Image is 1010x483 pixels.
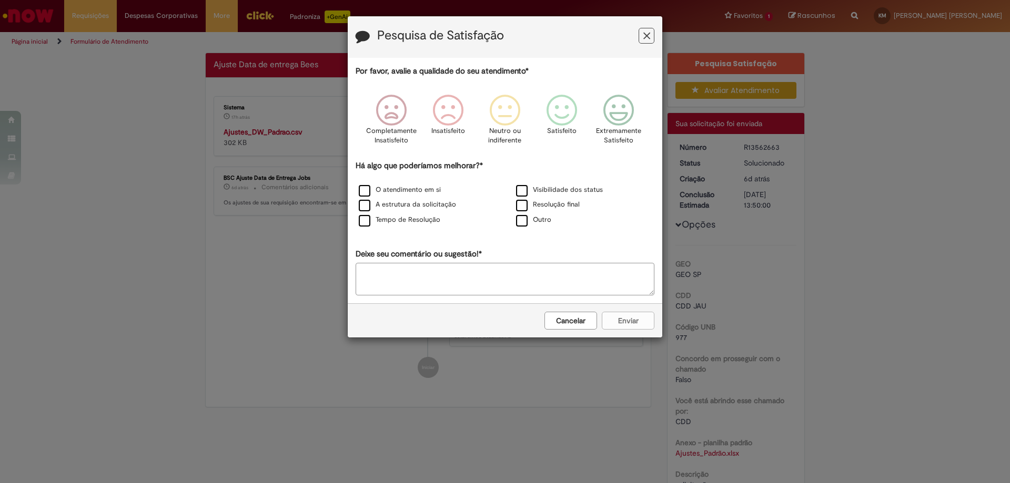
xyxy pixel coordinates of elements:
label: Outro [516,215,551,225]
label: Resolução final [516,200,580,210]
div: Extremamente Satisfeito [592,87,645,159]
p: Insatisfeito [431,126,465,136]
label: Pesquisa de Satisfação [377,29,504,43]
label: O atendimento em si [359,185,441,195]
label: Visibilidade dos status [516,185,603,195]
label: Por favor, avalie a qualidade do seu atendimento* [356,66,529,77]
p: Satisfeito [547,126,577,136]
p: Completamente Insatisfeito [366,126,417,146]
label: A estrutura da solicitação [359,200,456,210]
p: Extremamente Satisfeito [596,126,641,146]
div: Há algo que poderíamos melhorar?* [356,160,654,228]
div: Insatisfeito [421,87,475,159]
button: Cancelar [544,312,597,330]
label: Tempo de Resolução [359,215,440,225]
div: Satisfeito [535,87,589,159]
div: Neutro ou indiferente [478,87,532,159]
p: Neutro ou indiferente [486,126,524,146]
label: Deixe seu comentário ou sugestão!* [356,249,482,260]
div: Completamente Insatisfeito [364,87,418,159]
